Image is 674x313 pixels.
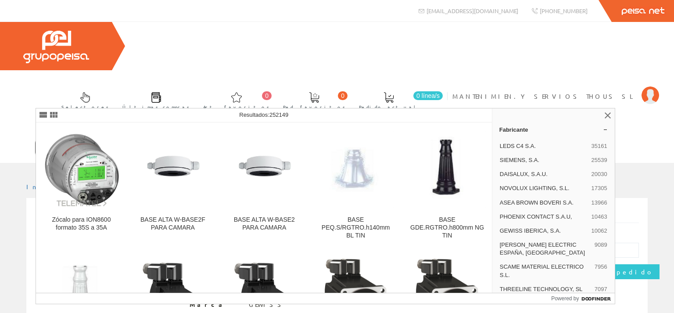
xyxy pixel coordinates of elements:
[249,300,285,309] div: GEWISS
[500,199,588,207] span: ASEA BROWN BOVERI S.A.
[500,263,591,279] span: SCAME MATERIAL ELECTRICO S.L.
[23,31,89,63] img: Grupo Peisa
[26,183,64,191] a: Inicio
[317,216,394,240] div: BASE PEQ.S/RGTRO.h140mm BL TIN
[409,131,485,208] img: BASE GDE.RGTRO.h800mm NG TIN
[409,216,485,240] div: BASE GDE.RGTRO.h800mm NG TIN
[114,85,194,115] a: Últimas compras
[134,141,211,198] img: BASE ALTA W-BASE2F PARA CAMARA
[134,216,211,232] div: BASE ALTA W-BASE2F PARA CAMARA
[592,213,607,221] span: 10463
[500,227,588,235] span: GEWISS IBERICA, S.A.
[592,227,607,235] span: 10062
[43,131,120,208] img: Zócalo para ION8600 formato 35S a 35A
[338,91,348,100] span: 0
[592,199,607,207] span: 13966
[592,184,607,192] span: 17305
[203,103,269,112] span: Art. favoritos
[500,241,591,257] span: [PERSON_NAME] ELECTRIC ESPAÑA, [GEOGRAPHIC_DATA]
[317,131,394,208] img: BASE PEQ.S/RGTRO.h140mm BL TIN
[427,7,518,14] span: [EMAIL_ADDRESS][DOMAIN_NAME]
[359,103,419,112] span: Pedido actual
[551,295,579,302] span: Powered by
[283,103,345,112] span: Ped. favoritos
[122,103,190,112] span: Últimas compras
[595,241,607,257] span: 9089
[36,123,127,250] a: Zócalo para ION8600 formato 35S a 35A Zócalo para ION8600 formato 35S a 35A
[500,156,588,164] span: SIEMENS, S.A.
[595,285,607,293] span: 7097
[500,184,588,192] span: NOVOLUX LIGHTING, S.L.
[500,213,588,221] span: PHOENIX CONTACT S.A.U,
[43,216,120,232] div: Zócalo para ION8600 formato 35S a 35A
[413,91,443,100] span: 0 línea/s
[226,141,303,198] img: BASE ALTA W-BASE2 PARA CAMARA
[226,216,303,232] div: BASE ALTA W-BASE2 PARA CAMARA
[452,85,659,93] a: MANTENIMIEN.Y SERVIOS THOUS SL
[492,122,615,137] a: Fabricante
[53,85,113,115] a: Selectores
[500,170,588,178] span: DAISALUX, S.A.U.
[592,142,607,150] span: 35161
[127,123,218,250] a: BASE ALTA W-BASE2F PARA CAMARA BASE ALTA W-BASE2F PARA CAMARA
[540,7,588,14] span: [PHONE_NUMBER]
[269,112,288,118] span: 252149
[595,263,607,279] span: 7956
[551,293,615,304] a: Powered by
[219,123,310,250] a: BASE ALTA W-BASE2 PARA CAMARA BASE ALTA W-BASE2 PARA CAMARA
[452,92,637,101] span: MANTENIMIEN.Y SERVIOS THOUS SL
[592,170,607,178] span: 20030
[310,123,401,250] a: BASE PEQ.S/RGTRO.h140mm BL TIN BASE PEQ.S/RGTRO.h140mm BL TIN
[500,142,588,150] span: LEDS C4 S.A.
[262,91,272,100] span: 0
[239,112,288,118] span: Resultados:
[190,300,242,309] span: Marca
[592,156,607,164] span: 25539
[402,123,492,250] a: BASE GDE.RGTRO.h800mm NG TIN BASE GDE.RGTRO.h800mm NG TIN
[61,103,109,112] span: Selectores
[500,285,591,293] span: THREELINE TECHNOLOGY, SL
